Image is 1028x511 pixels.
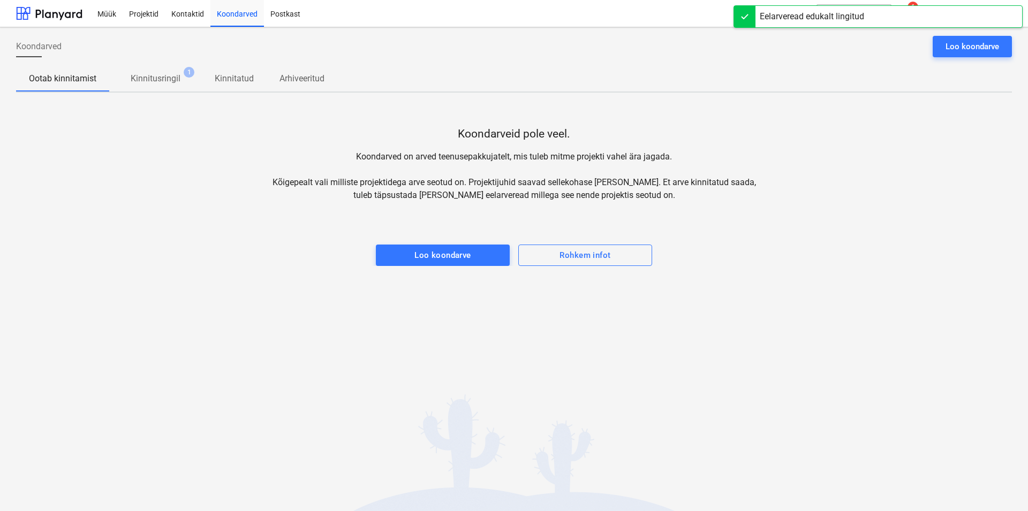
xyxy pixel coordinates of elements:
span: Koondarved [16,40,62,53]
p: Ootab kinnitamist [29,72,96,85]
p: Koondarved on arved teenusepakkujatelt, mis tuleb mitme projekti vahel ära jagada. Kõigepealt val... [265,150,763,202]
div: Eelarveread edukalt lingitud [760,10,864,23]
div: Rohkem infot [560,248,610,262]
div: Loo koondarve [414,248,471,262]
span: 1 [184,67,194,78]
div: Loo koondarve [946,40,999,54]
button: Loo koondarve [933,36,1012,57]
p: Kinnitusringil [131,72,180,85]
iframe: Chat Widget [974,460,1028,511]
p: Kinnitatud [215,72,254,85]
p: Arhiveeritud [279,72,324,85]
p: Koondarveid pole veel. [458,127,570,142]
button: Loo koondarve [376,245,510,266]
button: Rohkem infot [518,245,652,266]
